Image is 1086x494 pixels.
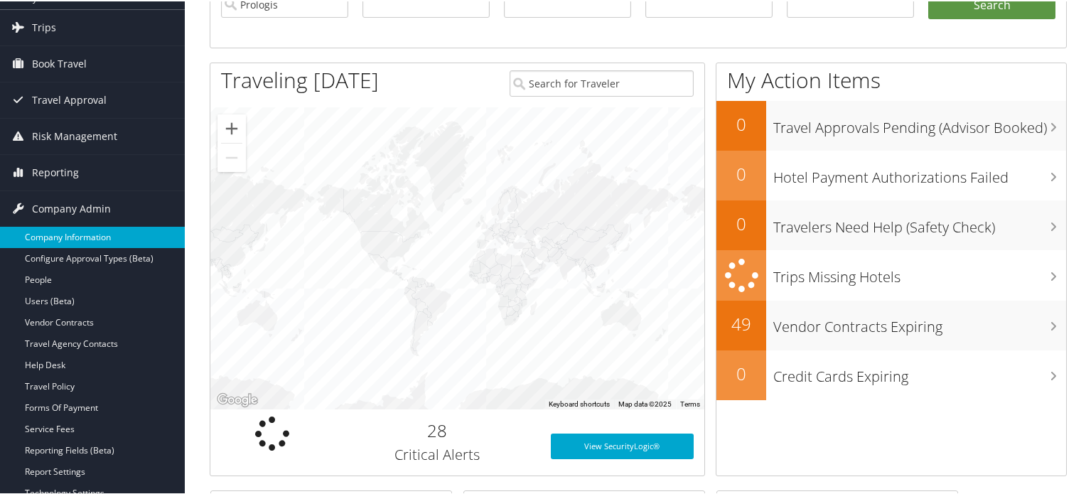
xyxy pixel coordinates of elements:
[716,349,1066,399] a: 0Credit Cards Expiring
[680,399,700,407] a: Terms (opens in new tab)
[32,154,79,189] span: Reporting
[773,209,1066,236] h3: Travelers Need Help (Safety Check)
[32,117,117,153] span: Risk Management
[345,444,529,463] h3: Critical Alerts
[716,161,766,185] h2: 0
[773,308,1066,335] h3: Vendor Contracts Expiring
[214,390,261,408] a: Open this area in Google Maps (opens a new window)
[32,9,56,44] span: Trips
[221,64,379,94] h1: Traveling [DATE]
[716,64,1066,94] h1: My Action Items
[551,432,694,458] a: View SecurityLogic®
[32,45,87,80] span: Book Travel
[716,111,766,135] h2: 0
[716,149,1066,199] a: 0Hotel Payment Authorizations Failed
[32,81,107,117] span: Travel Approval
[716,210,766,235] h2: 0
[773,159,1066,186] h3: Hotel Payment Authorizations Failed
[716,249,1066,299] a: Trips Missing Hotels
[716,311,766,335] h2: 49
[716,360,766,385] h2: 0
[345,417,529,441] h2: 28
[510,69,694,95] input: Search for Traveler
[217,113,246,141] button: Zoom in
[716,199,1066,249] a: 0Travelers Need Help (Safety Check)
[773,259,1066,286] h3: Trips Missing Hotels
[773,358,1066,385] h3: Credit Cards Expiring
[217,142,246,171] button: Zoom out
[618,399,672,407] span: Map data ©2025
[32,190,111,225] span: Company Admin
[716,299,1066,349] a: 49Vendor Contracts Expiring
[773,109,1066,136] h3: Travel Approvals Pending (Advisor Booked)
[716,100,1066,149] a: 0Travel Approvals Pending (Advisor Booked)
[549,398,610,408] button: Keyboard shortcuts
[214,390,261,408] img: Google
